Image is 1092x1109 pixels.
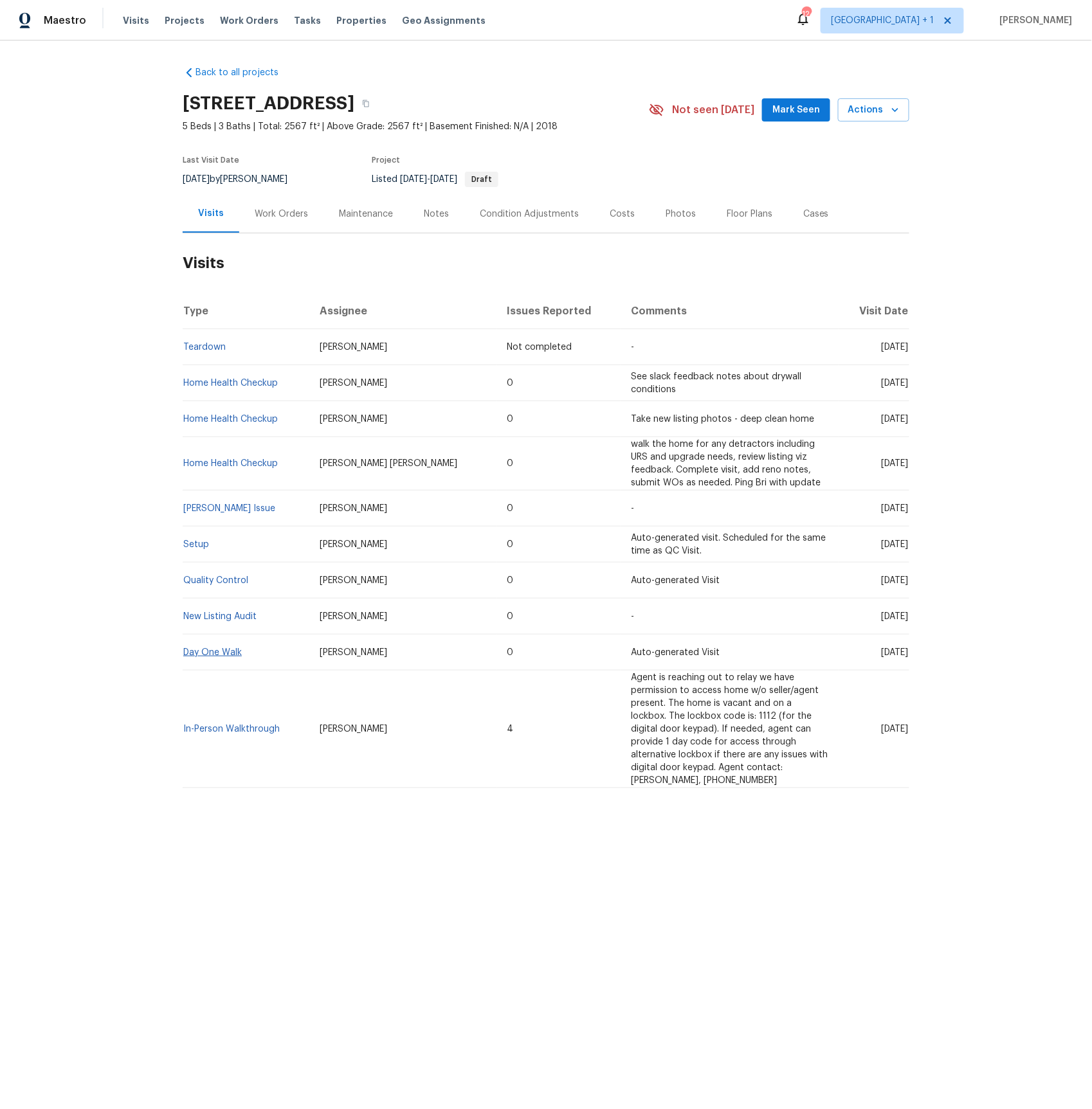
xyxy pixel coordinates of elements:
[183,648,242,657] a: Day One Walk
[183,120,649,133] span: 5 Beds | 3 Baths | Total: 2567 ft² | Above Grade: 2567 ft² | Basement Finished: N/A | 2018
[507,415,513,424] span: 0
[839,293,909,329] th: Visit Date
[255,208,308,221] div: Work Orders
[294,16,321,25] span: Tasks
[400,175,427,184] span: [DATE]
[631,415,814,424] span: Take new listing photos - deep clean home
[183,172,303,187] div: by [PERSON_NAME]
[480,208,579,221] div: Condition Adjustments
[320,343,387,352] span: [PERSON_NAME]
[220,14,278,27] span: Work Orders
[882,343,909,352] span: [DATE]
[183,612,257,621] a: New Listing Audit
[882,379,909,388] span: [DATE]
[336,14,387,27] span: Properties
[995,14,1073,27] span: [PERSON_NAME]
[183,343,226,352] a: Teardown
[882,415,909,424] span: [DATE]
[320,459,457,468] span: [PERSON_NAME] [PERSON_NAME]
[631,372,801,394] span: See slack feedback notes about drywall conditions
[430,175,457,184] span: [DATE]
[402,14,486,27] span: Geo Assignments
[762,98,830,122] button: Mark Seen
[882,459,909,468] span: [DATE]
[372,156,400,164] span: Project
[309,293,496,329] th: Assignee
[183,233,909,293] h2: Visits
[320,648,387,657] span: [PERSON_NAME]
[44,14,86,27] span: Maestro
[183,156,239,164] span: Last Visit Date
[183,379,278,388] a: Home Health Checkup
[372,175,498,184] span: Listed
[183,293,309,329] th: Type
[838,98,909,122] button: Actions
[621,293,839,329] th: Comments
[183,175,210,184] span: [DATE]
[507,576,513,585] span: 0
[507,459,513,468] span: 0
[320,415,387,424] span: [PERSON_NAME]
[183,66,306,79] a: Back to all projects
[882,540,909,549] span: [DATE]
[882,612,909,621] span: [DATE]
[320,576,387,585] span: [PERSON_NAME]
[400,175,457,184] span: -
[631,343,634,352] span: -
[123,14,149,27] span: Visits
[631,504,634,513] span: -
[507,648,513,657] span: 0
[507,725,513,734] span: 4
[507,504,513,513] span: 0
[354,92,378,115] button: Copy Address
[198,207,224,220] div: Visits
[802,8,811,21] div: 124
[183,540,209,549] a: Setup
[183,725,280,734] a: In-Person Walkthrough
[183,576,248,585] a: Quality Control
[507,540,513,549] span: 0
[631,534,826,555] span: Auto-generated visit. Scheduled for the same time as QC Visit.
[183,504,275,513] a: [PERSON_NAME] Issue
[183,415,278,424] a: Home Health Checkup
[666,208,696,221] div: Photos
[320,612,387,621] span: [PERSON_NAME]
[507,343,572,352] span: Not completed
[496,293,621,329] th: Issues Reported
[631,576,720,585] span: Auto-generated Visit
[882,725,909,734] span: [DATE]
[165,14,205,27] span: Projects
[882,648,909,657] span: [DATE]
[848,102,899,118] span: Actions
[507,612,513,621] span: 0
[424,208,449,221] div: Notes
[183,459,278,468] a: Home Health Checkup
[772,102,820,118] span: Mark Seen
[320,504,387,513] span: [PERSON_NAME]
[672,104,754,116] span: Not seen [DATE]
[631,648,720,657] span: Auto-generated Visit
[631,612,634,621] span: -
[882,576,909,585] span: [DATE]
[320,725,387,734] span: [PERSON_NAME]
[631,673,828,785] span: Agent is reaching out to relay we have permission to access home w/o seller/agent present. The ho...
[803,208,829,221] div: Cases
[320,540,387,549] span: [PERSON_NAME]
[727,208,772,221] div: Floor Plans
[466,176,497,183] span: Draft
[507,379,513,388] span: 0
[832,14,934,27] span: [GEOGRAPHIC_DATA] + 1
[320,379,387,388] span: [PERSON_NAME]
[610,208,635,221] div: Costs
[339,208,393,221] div: Maintenance
[882,504,909,513] span: [DATE]
[183,97,354,110] h2: [STREET_ADDRESS]
[631,440,821,487] span: walk the home for any detractors including URS and upgrade needs, review listing viz feedback. Co...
